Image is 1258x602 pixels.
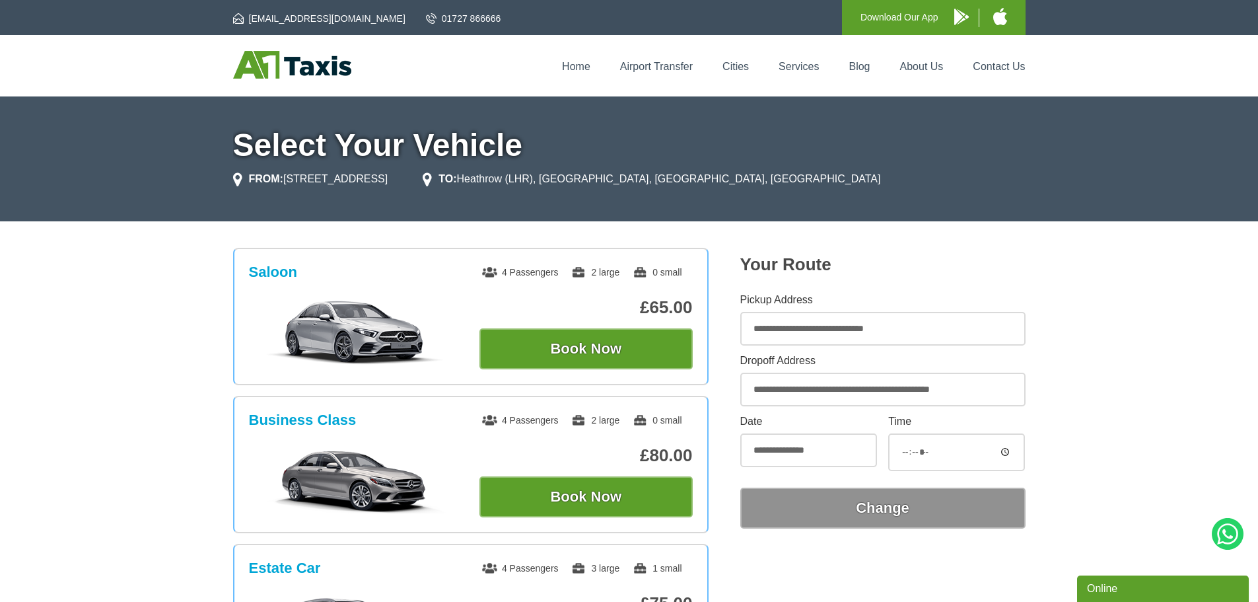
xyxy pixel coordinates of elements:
h1: Select Your Vehicle [233,130,1026,161]
iframe: chat widget [1077,573,1251,602]
h3: Business Class [249,412,357,429]
label: Time [888,416,1025,427]
span: 1 small [633,563,681,574]
img: A1 Taxis Android App [954,9,969,25]
li: [STREET_ADDRESS] [233,171,388,187]
img: Business Class [256,447,454,513]
span: 2 large [571,267,619,278]
h3: Estate Car [249,560,321,577]
span: 2 large [571,415,619,426]
a: Services [779,61,819,72]
img: A1 Taxis St Albans LTD [233,51,351,79]
img: A1 Taxis iPhone App [993,8,1007,25]
button: Change [740,488,1026,529]
button: Book Now [479,476,693,517]
button: Book Now [479,328,693,369]
p: £80.00 [479,445,693,466]
li: Heathrow (LHR), [GEOGRAPHIC_DATA], [GEOGRAPHIC_DATA], [GEOGRAPHIC_DATA] [423,171,880,187]
a: Cities [722,61,749,72]
label: Date [740,416,877,427]
a: Blog [849,61,870,72]
label: Pickup Address [740,295,1026,305]
label: Dropoff Address [740,356,1026,366]
a: Airport Transfer [620,61,693,72]
a: About Us [900,61,944,72]
p: Download Our App [860,9,938,26]
strong: TO: [438,173,456,184]
h3: Saloon [249,264,297,281]
span: 3 large [571,563,619,574]
strong: FROM: [249,173,283,184]
a: Home [562,61,590,72]
span: 0 small [633,415,681,426]
a: [EMAIL_ADDRESS][DOMAIN_NAME] [233,12,405,25]
span: 4 Passengers [482,415,559,426]
a: 01727 866666 [426,12,501,25]
img: Saloon [256,299,454,365]
span: 4 Passengers [482,563,559,574]
h2: Your Route [740,254,1026,275]
a: Contact Us [973,61,1025,72]
span: 4 Passengers [482,267,559,278]
p: £65.00 [479,297,693,318]
span: 0 small [633,267,681,278]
